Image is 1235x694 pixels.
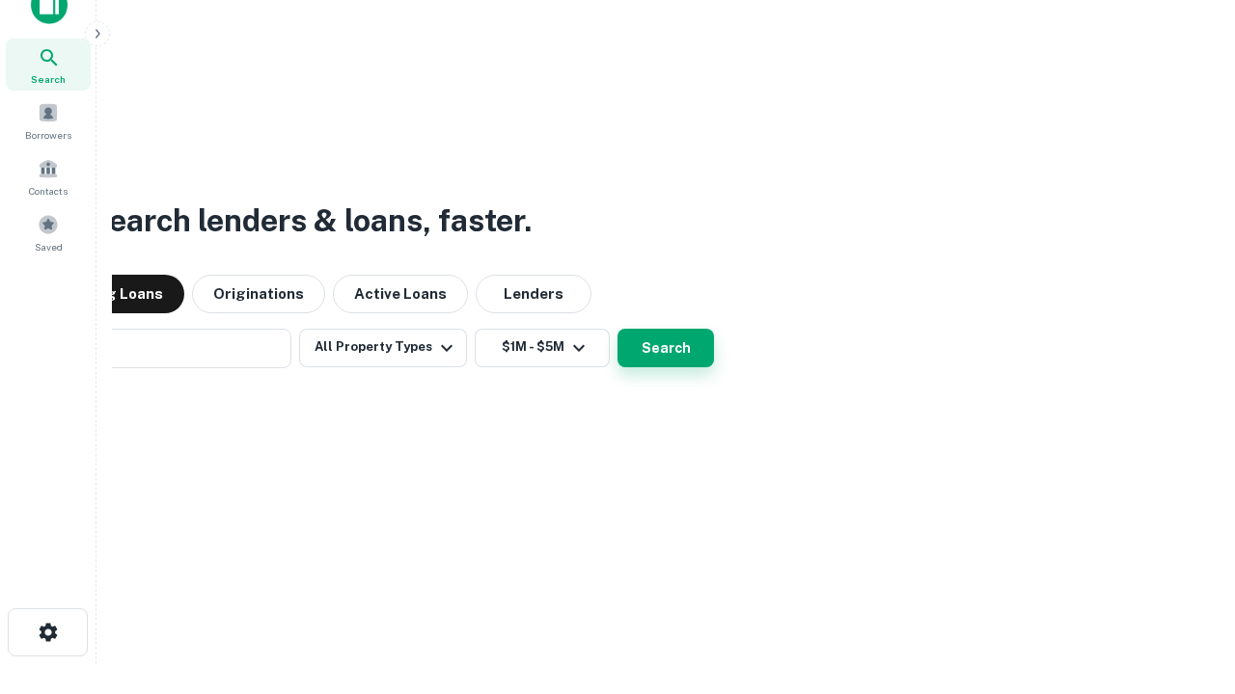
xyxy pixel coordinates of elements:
[6,206,91,258] a: Saved
[31,71,66,87] span: Search
[299,329,467,367] button: All Property Types
[475,329,610,367] button: $1M - $5M
[476,275,591,313] button: Lenders
[6,39,91,91] a: Search
[25,127,71,143] span: Borrowers
[6,94,91,147] a: Borrowers
[617,329,714,367] button: Search
[192,275,325,313] button: Originations
[333,275,468,313] button: Active Loans
[29,183,68,199] span: Contacts
[35,239,63,254] span: Saved
[1139,540,1235,632] iframe: Chat Widget
[88,198,532,244] h3: Search lenders & loans, faster.
[6,150,91,202] a: Contacts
